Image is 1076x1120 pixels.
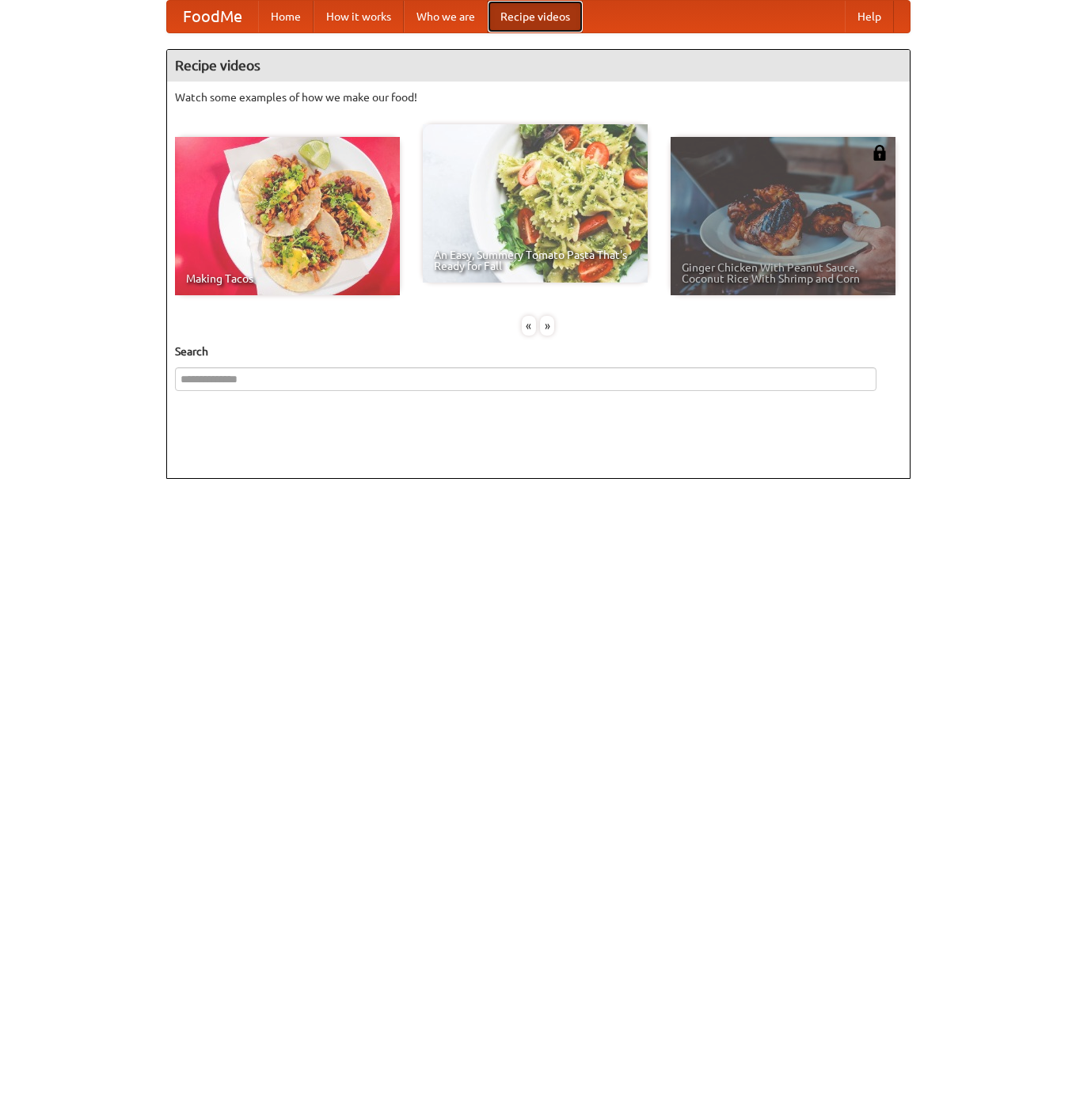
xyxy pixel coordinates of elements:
a: An Easy, Summery Tomato Pasta That's Ready for Fall [423,124,648,283]
div: « [522,316,536,336]
span: Making Tacos [186,273,389,284]
a: Help [845,1,894,32]
div: » [540,316,554,336]
a: How it works [314,1,404,32]
a: Recipe videos [488,1,583,32]
h4: Recipe videos [167,50,910,82]
a: Making Tacos [175,137,400,295]
p: Watch some examples of how we make our food! [175,89,902,105]
h5: Search [175,344,902,359]
a: Home [258,1,314,32]
a: FoodMe [167,1,258,32]
img: 483408.png [872,145,888,161]
span: An Easy, Summery Tomato Pasta That's Ready for Fall [434,249,637,271]
a: Who we are [404,1,488,32]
